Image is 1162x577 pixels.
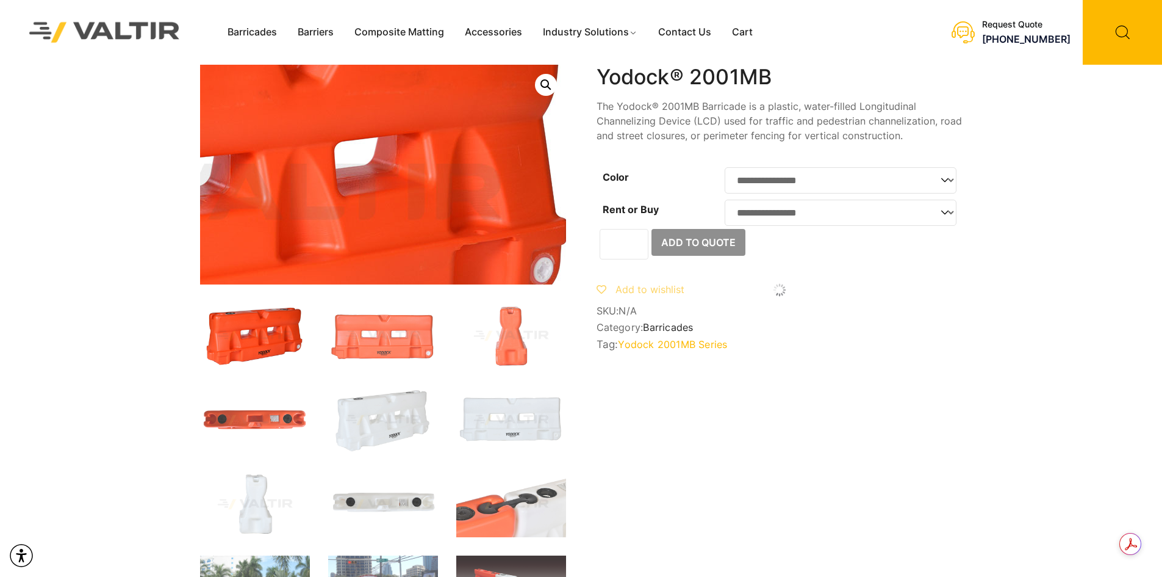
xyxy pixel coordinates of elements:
[603,171,629,183] label: Color
[200,387,310,453] img: 2001MB_Org_Top.jpg
[597,65,963,90] h1: Yodock® 2001MB
[328,303,438,369] img: 2001MB_Org_Front.jpg
[982,33,1071,45] a: [PHONE_NUMBER]
[456,471,566,537] img: 2001MB_Xtra2.jpg
[217,23,287,42] a: Barricades
[328,387,438,453] img: 2001MB_Nat_3Q.jpg
[619,305,637,317] span: N/A
[643,321,693,333] a: Barricades
[597,322,963,333] span: Category:
[597,99,963,143] p: The Yodock® 2001MB Barricade is a plastic, water-filled Longitudinal Channelizing Device (LCD) us...
[456,303,566,369] img: 2001MB_Org_Side.jpg
[722,23,763,42] a: Cart
[454,23,533,42] a: Accessories
[200,303,310,369] img: 2001MB_Org_3Q.jpg
[648,23,722,42] a: Contact Us
[603,203,659,216] label: Rent or Buy
[456,387,566,453] img: 2001MB_Nat_Front.jpg
[13,6,196,58] img: Valtir Rentals
[600,229,648,259] input: Product quantity
[651,229,745,256] button: Add to Quote
[328,471,438,537] img: 2001MB_Nat_Top.jpg
[597,338,963,350] span: Tag:
[618,338,727,350] a: Yodock 2001MB Series
[200,471,310,537] img: 2001MB_Nat_Side.jpg
[533,23,648,42] a: Industry Solutions
[597,305,963,317] span: SKU:
[344,23,454,42] a: Composite Matting
[982,20,1071,30] div: Request Quote
[287,23,344,42] a: Barriers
